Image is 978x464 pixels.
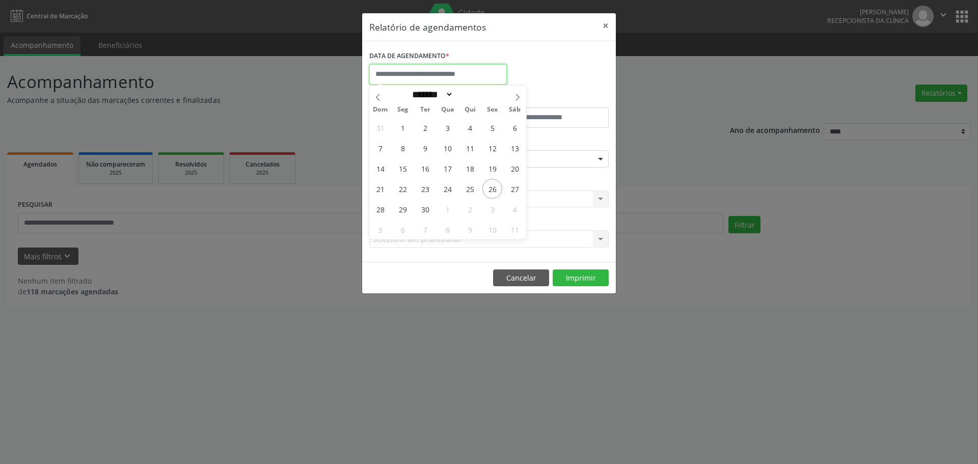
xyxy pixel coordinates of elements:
[595,13,616,38] button: Close
[369,48,449,64] label: DATA DE AGENDAMENTO
[504,106,526,113] span: Sáb
[482,179,502,199] span: Setembro 26, 2025
[505,138,525,158] span: Setembro 13, 2025
[415,138,435,158] span: Setembro 9, 2025
[415,220,435,239] span: Outubro 7, 2025
[492,92,609,107] label: ATÉ
[369,106,392,113] span: Dom
[414,106,437,113] span: Ter
[370,179,390,199] span: Setembro 21, 2025
[460,118,480,138] span: Setembro 4, 2025
[415,158,435,178] span: Setembro 16, 2025
[393,179,413,199] span: Setembro 22, 2025
[438,138,457,158] span: Setembro 10, 2025
[392,106,414,113] span: Seg
[460,220,480,239] span: Outubro 9, 2025
[460,199,480,219] span: Outubro 2, 2025
[438,199,457,219] span: Outubro 1, 2025
[460,138,480,158] span: Setembro 11, 2025
[482,220,502,239] span: Outubro 10, 2025
[459,106,481,113] span: Qui
[393,138,413,158] span: Setembro 8, 2025
[505,118,525,138] span: Setembro 6, 2025
[438,179,457,199] span: Setembro 24, 2025
[370,158,390,178] span: Setembro 14, 2025
[505,179,525,199] span: Setembro 27, 2025
[505,220,525,239] span: Outubro 11, 2025
[505,158,525,178] span: Setembro 20, 2025
[505,199,525,219] span: Outubro 4, 2025
[493,269,549,287] button: Cancelar
[370,138,390,158] span: Setembro 7, 2025
[482,138,502,158] span: Setembro 12, 2025
[482,199,502,219] span: Outubro 3, 2025
[393,220,413,239] span: Outubro 6, 2025
[438,220,457,239] span: Outubro 8, 2025
[482,118,502,138] span: Setembro 5, 2025
[393,158,413,178] span: Setembro 15, 2025
[438,118,457,138] span: Setembro 3, 2025
[415,118,435,138] span: Setembro 2, 2025
[393,118,413,138] span: Setembro 1, 2025
[453,89,487,100] input: Year
[369,20,486,34] h5: Relatório de agendamentos
[460,158,480,178] span: Setembro 18, 2025
[409,89,453,100] select: Month
[437,106,459,113] span: Qua
[415,179,435,199] span: Setembro 23, 2025
[393,199,413,219] span: Setembro 29, 2025
[553,269,609,287] button: Imprimir
[370,118,390,138] span: Agosto 31, 2025
[438,158,457,178] span: Setembro 17, 2025
[481,106,504,113] span: Sex
[460,179,480,199] span: Setembro 25, 2025
[370,199,390,219] span: Setembro 28, 2025
[482,158,502,178] span: Setembro 19, 2025
[370,220,390,239] span: Outubro 5, 2025
[415,199,435,219] span: Setembro 30, 2025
